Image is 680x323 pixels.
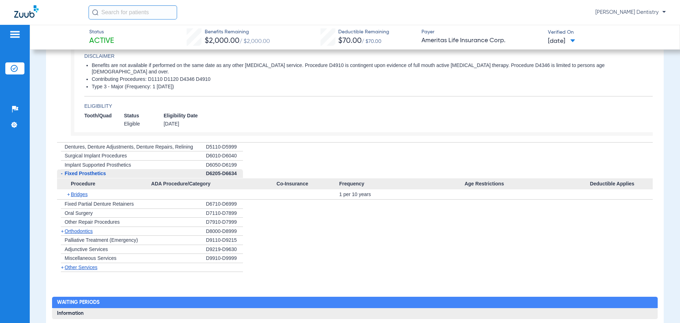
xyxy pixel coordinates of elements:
[92,62,653,75] li: Benefits are not available if performed on the same date as any other [MEDICAL_DATA] service. Pro...
[164,112,203,119] span: Eligibility Date
[206,218,243,227] div: D7910-D7999
[206,227,243,236] div: D8000-D8999
[239,39,270,44] span: / $2,000.00
[206,200,243,209] div: D6710-D6999
[206,161,243,169] div: D6050-D6199
[9,30,21,39] img: hamburger-icon
[61,228,64,234] span: +
[57,178,151,190] span: Procedure
[14,5,39,18] img: Zuub Logo
[92,76,653,83] li: Contributing Procedures: D1110 D1120 D4346 D4910
[64,237,138,243] span: Palliative Treatment (Emergency)
[89,28,114,36] span: Status
[64,255,116,261] span: Miscellaneous Services
[465,178,590,190] span: Age Restrictions
[164,121,203,127] span: [DATE]
[277,178,339,190] span: Co-Insurance
[61,171,63,176] span: -
[52,297,657,308] h2: Waiting Periods
[595,9,666,16] span: [PERSON_NAME] Dentistry
[64,144,193,150] span: Dentures, Denture Adjustments, Denture Repairs, Relining
[64,210,92,216] span: Oral Surgery
[421,36,542,45] span: Ameritas Life Insurance Corp.
[338,28,389,36] span: Deductible Remaining
[339,178,465,190] span: Frequency
[548,37,575,46] span: [DATE]
[151,178,277,190] span: ADA Procedure/Category
[92,84,653,90] li: Type 3 - Major (Frequency: 1 [DATE])
[92,9,98,16] img: Search Icon
[206,169,243,178] div: D6205-D6634
[205,28,270,36] span: Benefits Remaining
[124,112,164,119] span: Status
[67,189,71,199] span: +
[421,28,542,36] span: Payer
[84,52,653,60] h4: Disclaimer
[61,264,64,270] span: +
[89,36,114,46] span: Active
[64,219,120,225] span: Other Repair Procedures
[124,121,164,127] span: Eligible
[338,37,362,45] span: $70.00
[339,189,465,199] div: 1 per 10 years
[64,162,131,168] span: Implant Supported Prosthetics
[84,102,653,110] h4: Eligibility
[89,5,177,20] input: Search for patients
[590,178,653,190] span: Deductible Applies
[64,153,127,158] span: Surgical Implant Procedures
[84,112,124,119] span: Tooth/Quad
[206,245,243,254] div: D9219-D9630
[64,246,108,252] span: Adjunctive Services
[206,151,243,161] div: D6010-D6040
[64,264,97,270] span: Other Services
[548,29,668,36] span: Verified On
[205,37,239,45] span: $2,000.00
[206,209,243,218] div: D7110-D7899
[206,143,243,152] div: D5110-D5999
[206,236,243,245] div: D9110-D9215
[64,171,106,176] span: Fixed Prosthetics
[52,308,657,319] h3: Information
[64,228,92,234] span: Orthodontics
[206,254,243,263] div: D9910-D9999
[645,289,680,323] iframe: Chat Widget
[362,39,381,44] span: / $70.00
[64,201,134,207] span: Fixed Partial Denture Retainers
[71,191,87,197] span: Bridges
